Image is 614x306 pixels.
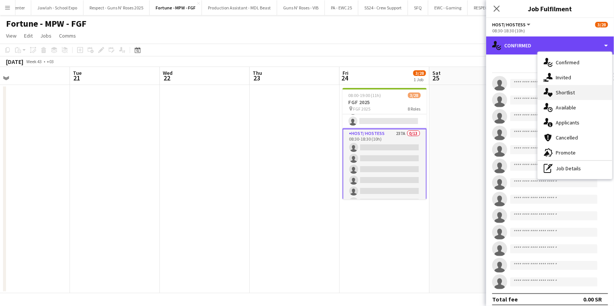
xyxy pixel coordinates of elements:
div: 1 Job [414,77,426,82]
span: Thu [253,70,262,76]
a: View [3,31,20,41]
button: PA - EWC 25 [325,0,358,15]
span: Confirmed [556,59,579,66]
span: 3/28 [408,92,421,98]
button: Jawlah - School Expo [31,0,83,15]
span: 3/28 [413,70,426,76]
span: 3/28 [595,22,608,27]
div: Total fee [492,295,518,303]
button: Fortune - MPW - FGF [150,0,202,15]
span: Promote [556,149,576,156]
span: Week 43 [25,59,44,64]
span: Edit [24,32,33,39]
a: Edit [21,31,36,41]
button: RESPECT - ONYX ARENA [468,0,524,15]
button: Host/ Hostess [492,22,532,27]
button: EWC - Gaming [428,0,468,15]
span: Available [556,104,576,111]
app-card-role: Host/ Hostess237A0/1308:30-18:30 (10h) [343,129,427,286]
h3: Job Fulfilment [486,4,614,14]
span: Applicants [556,119,579,126]
span: Comms [59,32,76,39]
span: Host/ Hostess [492,22,526,27]
div: 08:30-18:30 (10h) [492,28,608,33]
span: 24 [341,74,349,82]
button: Production Assistant - MDL Beast [202,0,277,15]
button: Guns N' Roses - VIB [277,0,325,15]
span: Invited [556,74,571,81]
button: SFQ [408,0,428,15]
span: View [6,32,17,39]
span: Shortlist [556,89,575,96]
span: Wed [163,70,173,76]
button: Respect - Guns N' Roses 2025 [83,0,150,15]
div: Confirmed [486,36,614,55]
span: FGF 2025 [353,106,371,112]
span: Fri [343,70,349,76]
span: 23 [252,74,262,82]
div: [DATE] [6,58,23,65]
span: 21 [72,74,82,82]
app-job-card: 08:00-19:00 (11h)3/28FGF 2025 FGF 20258 Roles Protocol404A0/208:00-12:00 (4h) Host/ Hostess237A0/... [343,88,427,199]
span: Cancelled [556,134,578,141]
a: Jobs [37,31,55,41]
span: 08:00-19:00 (11h) [349,92,381,98]
span: 22 [162,74,173,82]
span: 25 [431,74,441,82]
span: Sat [432,70,441,76]
a: Comms [56,31,79,41]
span: Tue [73,70,82,76]
div: Job Details [538,161,612,176]
div: 0.00 SR [583,295,602,303]
h3: FGF 2025 [343,99,427,106]
span: Jobs [40,32,52,39]
div: +03 [47,59,54,64]
span: 8 Roles [408,106,421,112]
h1: Fortune - MPW - FGF [6,18,86,29]
button: SS24 - Crew Support [358,0,408,15]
